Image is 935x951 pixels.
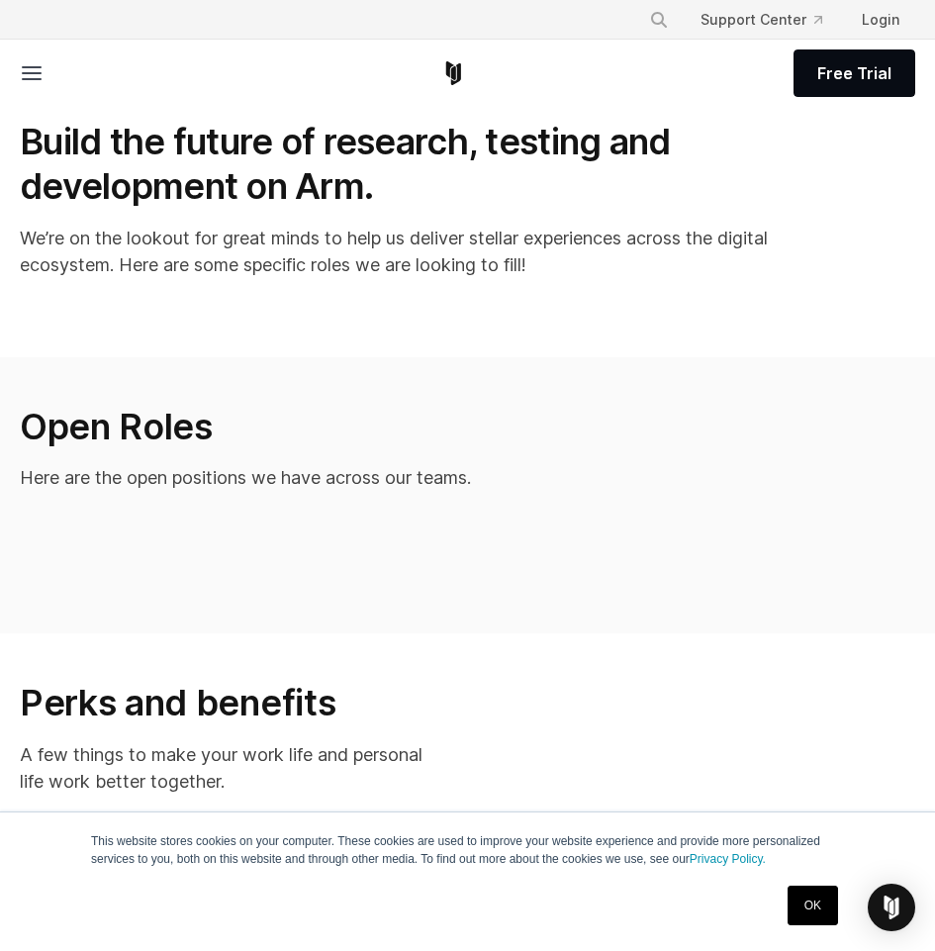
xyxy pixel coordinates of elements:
[91,832,844,868] p: This website stores cookies on your computer. These cookies are used to improve your website expe...
[20,681,448,724] h2: Perks and benefits
[20,405,682,448] h2: Open Roles
[20,120,811,209] h1: Build the future of research, testing and development on Arm.
[868,884,915,931] div: Open Intercom Messenger
[441,61,466,85] a: Corellium Home
[817,61,891,85] span: Free Trial
[846,2,915,38] a: Login
[690,852,766,866] a: Privacy Policy.
[794,49,915,97] a: Free Trial
[641,2,677,38] button: Search
[20,741,448,795] p: A few things to make your work life and personal life work better together.
[20,225,811,278] p: We’re on the lookout for great minds to help us deliver stellar experiences across the digital ec...
[788,886,838,925] a: OK
[20,464,682,491] p: Here are the open positions we have across our teams.
[685,2,838,38] a: Support Center
[633,2,915,38] div: Navigation Menu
